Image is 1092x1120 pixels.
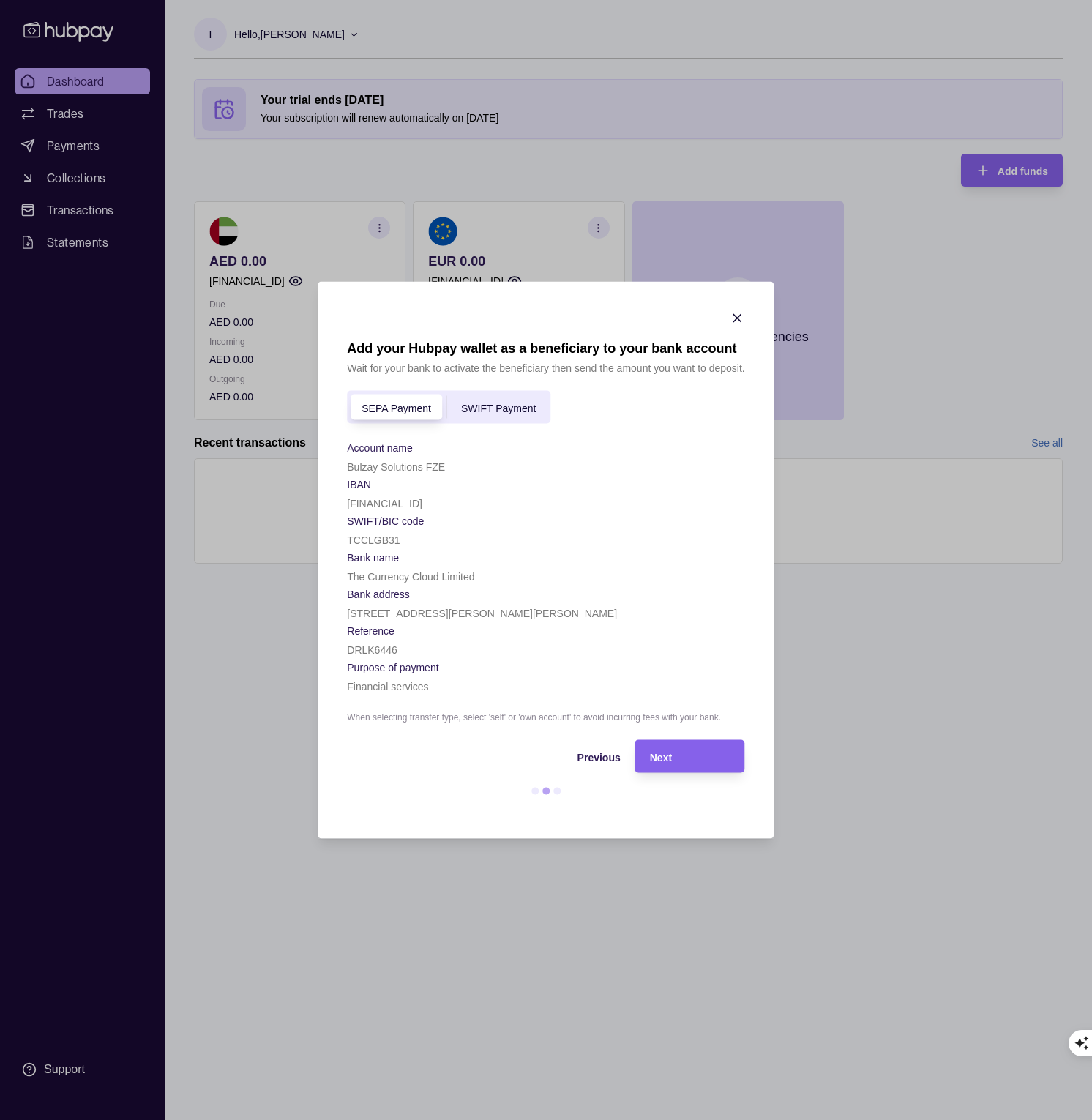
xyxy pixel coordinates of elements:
[362,402,431,414] span: SEPA Payment
[347,625,394,637] p: Reference
[347,442,413,454] p: Account name
[577,751,621,763] span: Previous
[461,402,536,414] span: SWIFT Payment
[347,479,371,490] p: IBAN
[347,709,744,725] p: When selecting transfer type, select 'self' or 'own account' to avoid incurring fees with your bank.
[347,391,550,424] div: accountIndex
[635,740,745,773] button: Next
[347,498,422,509] p: [FINANCIAL_ID]
[347,360,744,376] p: Wait for your bank to activate the beneficiary then send the amount you want to deposit.
[650,751,672,763] span: Next
[347,608,617,619] p: [STREET_ADDRESS][PERSON_NAME][PERSON_NAME]
[347,644,397,656] p: DRLK6446
[347,662,438,673] p: Purpose of payment
[347,461,445,473] p: Bulzay Solutions FZE
[347,515,424,527] p: SWIFT/BIC code
[347,571,474,583] p: The Currency Cloud Limited
[347,740,620,773] button: Previous
[347,534,400,546] p: TCCLGB31
[347,340,744,356] h1: Add your Hubpay wallet as a beneficiary to your bank account
[347,589,410,600] p: Bank address
[347,552,399,564] p: Bank name
[347,681,428,692] p: Financial services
